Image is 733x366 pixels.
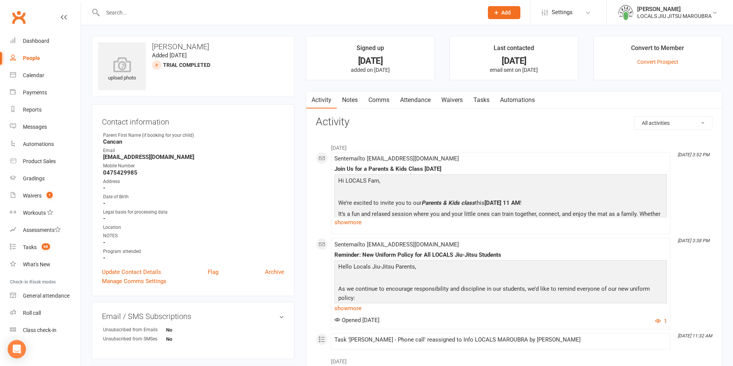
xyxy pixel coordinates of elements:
[23,72,44,78] div: Calendar
[494,43,534,57] div: Last contacted
[103,132,284,139] div: Parent First Name (if booking for your child)
[436,91,468,109] a: Waivers
[501,10,511,16] span: Add
[42,243,50,250] span: 68
[23,38,49,44] div: Dashboard
[103,248,284,255] div: Program attended
[163,62,210,68] span: TRIAL COMPLETED
[552,4,573,21] span: Settings
[103,169,284,176] strong: 0475429985
[336,262,665,273] p: Hello Locals Jiu-Jitsu Parents,
[306,91,337,109] a: Activity
[23,293,69,299] div: General attendance
[103,335,166,343] div: Unsubscribed from SMSes
[678,333,712,338] i: [DATE] 11:32 AM
[655,317,667,326] button: 1
[468,91,495,109] a: Tasks
[336,176,665,187] p: Hi LOCALS Fam,
[334,166,667,172] div: Join Us for a Parents & Kids Class [DATE]
[23,55,40,61] div: People
[166,336,210,342] strong: No
[10,256,81,273] a: What's New
[103,154,284,160] strong: [EMAIL_ADDRESS][DOMAIN_NAME]
[618,5,633,20] img: thumb_image1694219015.png
[488,6,520,19] button: Add
[9,8,28,27] a: Clubworx
[103,232,284,240] div: NOTES
[334,337,667,343] div: Task '[PERSON_NAME] - Phone call' reassigned to Info LOCALS MAROUBRA by [PERSON_NAME]
[457,57,571,65] div: [DATE]
[23,244,37,250] div: Tasks
[98,42,288,51] h3: [PERSON_NAME]
[637,13,712,19] div: LOCALS JIU JITSU MAROUBRA
[23,210,46,216] div: Workouts
[678,238,709,243] i: [DATE] 3:38 PM
[103,178,284,185] div: Address
[103,254,284,261] strong: -
[103,162,284,170] div: Mobile Number
[265,267,284,277] a: Archive
[336,284,665,304] p: As we continue to encourage responsibility and discipline in our students, we’d like to remind ev...
[23,310,41,316] div: Roll call
[23,193,42,199] div: Waivers
[336,209,665,230] p: It’s a fun and relaxed session where you and your little ones can train together, connect, and en...
[357,43,384,57] div: Signed up
[23,124,47,130] div: Messages
[103,224,284,231] div: Location
[208,267,218,277] a: Flag
[10,204,81,222] a: Workouts
[103,185,284,191] strong: -
[495,91,540,109] a: Automations
[103,215,284,222] strong: -
[10,67,81,84] a: Calendar
[395,91,436,109] a: Attendance
[103,239,284,246] strong: -
[334,317,379,324] span: Opened [DATE]
[334,155,459,162] span: Sent email to [EMAIL_ADDRESS][DOMAIN_NAME]
[337,91,363,109] a: Notes
[23,227,61,233] div: Assessments
[637,6,712,13] div: [PERSON_NAME]
[8,340,26,358] div: Open Intercom Messenger
[316,140,712,152] li: [DATE]
[47,192,53,198] span: 1
[10,187,81,204] a: Waivers 1
[631,43,684,57] div: Convert to Member
[166,327,210,333] strong: No
[363,91,395,109] a: Comms
[10,322,81,339] a: Class kiosk mode
[316,116,712,128] h3: Activity
[102,115,284,126] h3: Contact information
[313,67,428,73] p: added on [DATE]
[334,252,667,258] div: Reminder: New Uniform Policy for All LOCALS Jiu-Jitsu Students
[10,118,81,136] a: Messages
[678,152,709,157] i: [DATE] 3:52 PM
[457,67,571,73] p: email sent on [DATE]
[23,158,56,164] div: Product Sales
[10,153,81,170] a: Product Sales
[103,138,284,145] strong: Cancan
[313,57,428,65] div: [DATE]
[334,241,459,248] span: Sent email to [EMAIL_ADDRESS][DOMAIN_NAME]
[10,304,81,322] a: Roll call
[10,50,81,67] a: People
[10,170,81,187] a: Gradings
[10,222,81,239] a: Assessments
[103,147,284,154] div: Email
[98,57,146,82] div: upload photo
[103,209,284,216] div: Legal basis for processing data
[100,7,478,18] input: Search...
[23,107,42,113] div: Reports
[10,101,81,118] a: Reports
[10,136,81,153] a: Automations
[103,200,284,207] strong: -
[102,312,284,321] h3: Email / SMS Subscriptions
[637,59,678,65] a: Convert Prospect
[316,353,712,366] li: [DATE]
[152,52,187,59] time: Added [DATE]
[336,198,665,209] p: We’re excited to invite you to our this !
[23,261,50,267] div: What's New
[103,326,166,334] div: Unsubscribed from Emails
[334,217,667,228] a: show more
[421,199,475,206] span: Parents & Kids class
